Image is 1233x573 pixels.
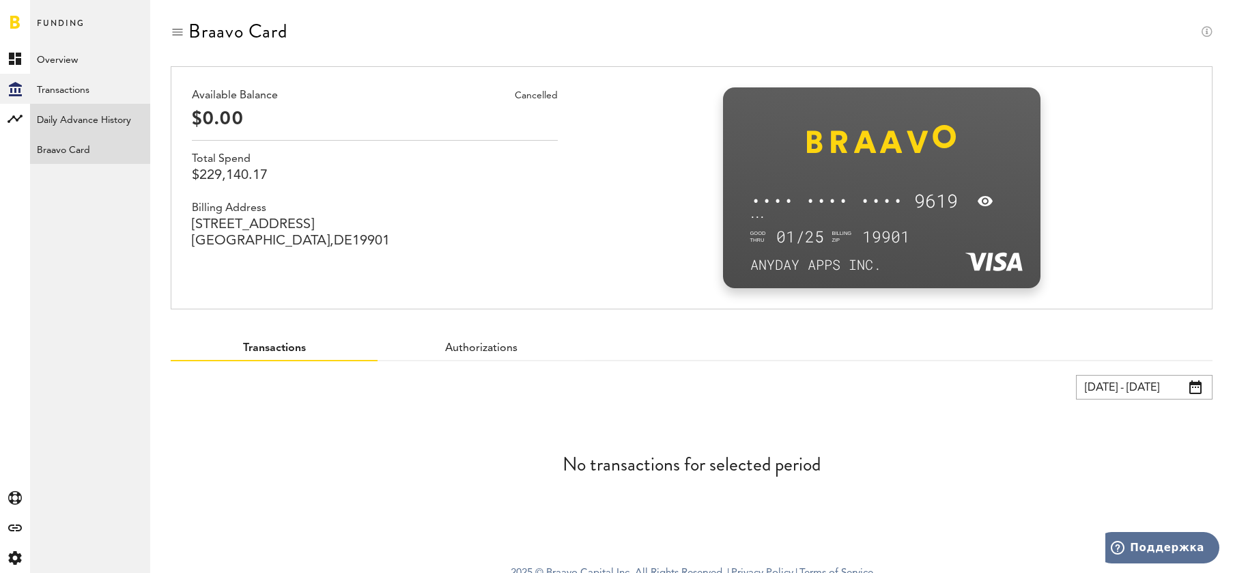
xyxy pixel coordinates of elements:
div: 19901 [862,226,910,248]
div: Billing Address [192,200,558,216]
div: Anyday Apps Inc. [750,255,1013,273]
div: [STREET_ADDRESS] [GEOGRAPHIC_DATA], 19901 [192,216,558,249]
div: 01/25 [776,226,824,248]
a: Daily Advance History [30,104,150,134]
a: Transactions [243,343,306,354]
div: •••• •••• •••• 9619 [750,190,1013,212]
a: Braavo Card [30,134,150,164]
div: Cancelled [515,87,558,104]
div: ••• [750,212,1013,222]
a: Overview [30,44,150,74]
div: $229,140.17 [192,167,558,184]
div: $0.00 [192,107,558,129]
div: No transactions for selected period [171,413,1213,516]
a: Transactions [30,74,150,104]
a: Authorizations [445,343,518,354]
iframe: Открывает виджет для поиска дополнительной информации [1105,532,1219,566]
span: DE [334,234,352,248]
div: Good Thru [750,230,766,244]
div: Available Balance [192,87,558,104]
div: Billing Zip [832,230,851,244]
div: Total Spend [192,151,558,167]
span: Funding [37,15,85,44]
div: Braavo Card [188,20,287,42]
